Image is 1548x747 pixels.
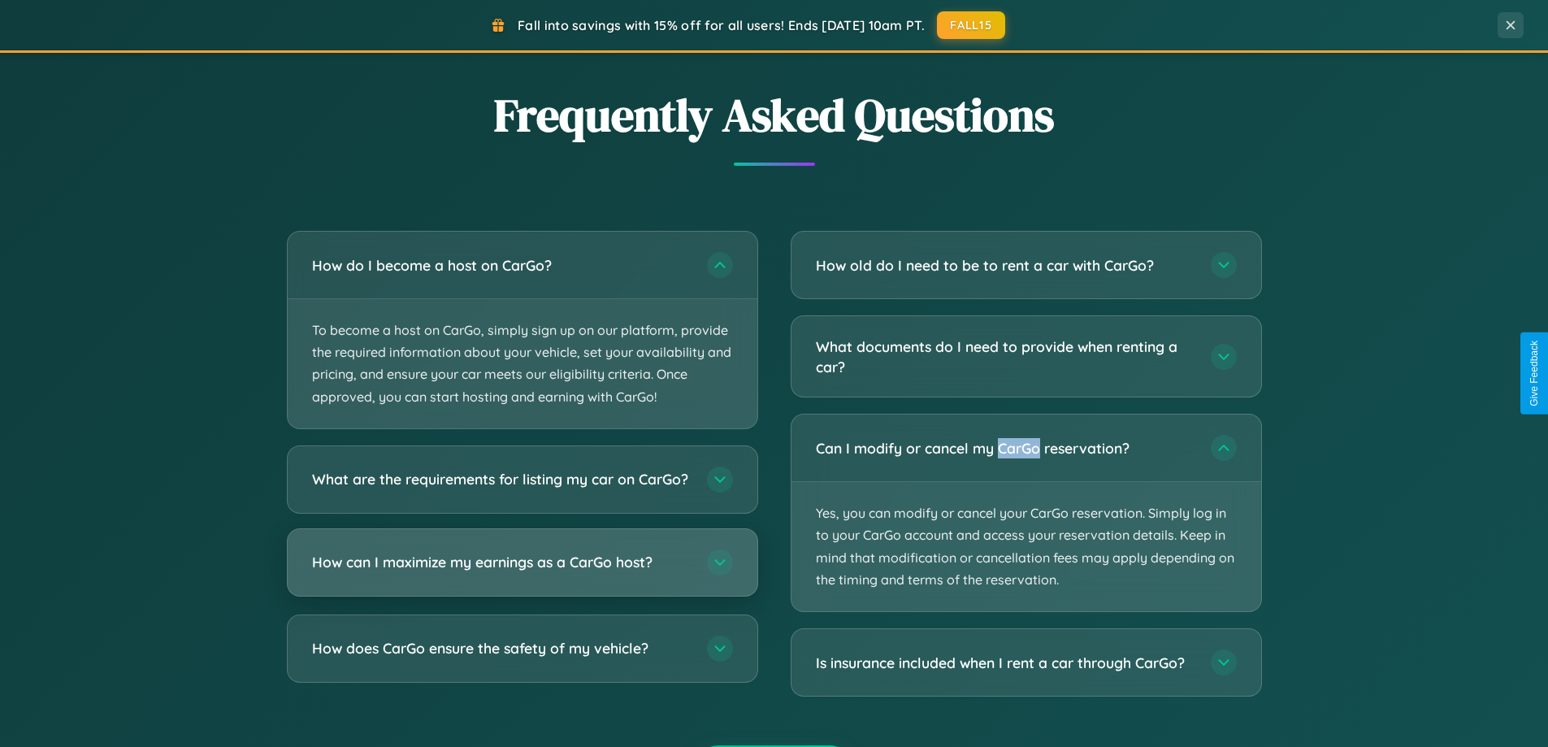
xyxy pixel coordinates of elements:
h3: How can I maximize my earnings as a CarGo host? [312,552,691,572]
h3: How do I become a host on CarGo? [312,255,691,276]
h3: What documents do I need to provide when renting a car? [816,337,1195,376]
h3: How old do I need to be to rent a car with CarGo? [816,255,1195,276]
p: Yes, you can modify or cancel your CarGo reservation. Simply log in to your CarGo account and acc... [791,482,1261,611]
h3: Is insurance included when I rent a car through CarGo? [816,653,1195,673]
div: Give Feedback [1528,341,1540,406]
p: To become a host on CarGo, simply sign up on our platform, provide the required information about... [288,299,757,428]
h3: Can I modify or cancel my CarGo reservation? [816,438,1195,458]
button: FALL15 [937,11,1005,39]
span: Fall into savings with 15% off for all users! Ends [DATE] 10am PT. [518,17,925,33]
h3: How does CarGo ensure the safety of my vehicle? [312,638,691,658]
h2: Frequently Asked Questions [287,84,1262,146]
h3: What are the requirements for listing my car on CarGo? [312,469,691,489]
